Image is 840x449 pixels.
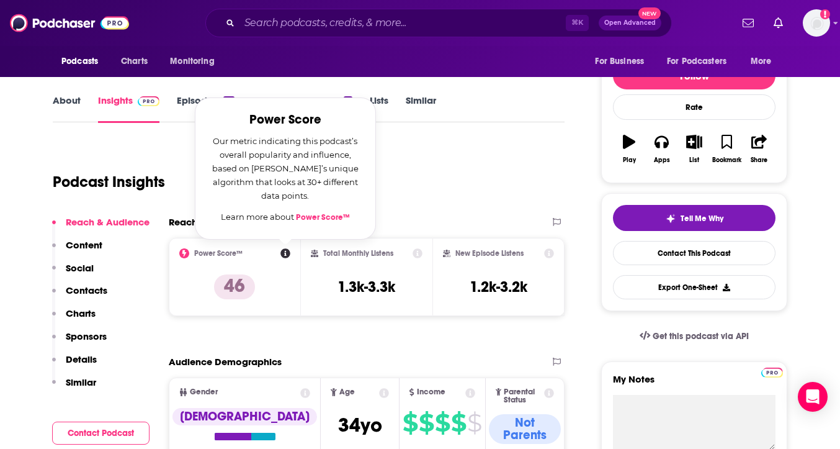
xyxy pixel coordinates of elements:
a: Show notifications dropdown [769,12,788,34]
span: 34 yo [338,413,382,437]
h2: Audience Demographics [169,356,282,368]
button: Contacts [52,284,107,307]
a: Contact This Podcast [613,241,775,265]
p: Details [66,353,97,365]
span: Income [417,388,445,396]
span: Monitoring [170,53,214,70]
a: Pro website [761,366,783,378]
a: Similar [406,94,436,123]
p: Our metric indicating this podcast’s overall popularity and influence, based on [PERSON_NAME]’s u... [210,134,360,202]
span: Podcasts [61,53,98,70]
span: Age [339,388,355,396]
span: Parental Status [504,388,542,404]
span: Get this podcast via API [653,331,749,342]
div: List [689,156,699,164]
button: Sponsors [52,330,107,353]
p: Similar [66,376,96,388]
span: Logged in as nell-elle [803,9,830,37]
p: Sponsors [66,330,107,342]
button: Social [52,262,94,285]
button: Open AdvancedNew [599,16,661,30]
input: Search podcasts, credits, & more... [239,13,566,33]
span: New [638,7,661,19]
span: $ [435,413,450,433]
a: Show notifications dropdown [738,12,759,34]
span: Tell Me Why [681,214,723,224]
span: Charts [121,53,148,70]
button: Charts [52,307,96,330]
span: ⌘ K [566,15,589,31]
a: Credits4 [305,94,352,123]
span: More [751,53,772,70]
div: Share [751,156,767,164]
button: Contact Podcast [52,422,150,445]
h2: Total Monthly Listens [323,249,393,258]
button: Apps [645,127,677,171]
span: $ [451,413,466,433]
img: Podchaser - Follow, Share and Rate Podcasts [10,11,129,35]
div: Apps [654,156,670,164]
button: open menu [161,50,230,73]
img: User Profile [803,9,830,37]
a: Get this podcast via API [630,321,759,351]
button: Details [52,353,97,376]
div: 99 [223,96,235,105]
p: Contacts [66,284,107,296]
div: Bookmark [712,156,741,164]
a: Reviews [252,94,288,123]
button: Share [743,127,775,171]
div: Rate [613,94,775,120]
button: tell me why sparkleTell Me Why [613,205,775,231]
button: Play [613,127,645,171]
h2: New Episode Listens [455,249,524,258]
h2: Power Score™ [194,249,243,258]
p: Learn more about [210,210,360,224]
button: Bookmark [710,127,743,171]
p: Charts [66,307,96,319]
img: tell me why sparkle [666,214,676,224]
button: Reach & Audience [52,216,150,239]
span: Open Advanced [604,20,656,26]
h3: 1.2k-3.2k [470,278,527,296]
div: Open Intercom Messenger [798,382,828,412]
a: Episodes99 [177,94,235,123]
label: My Notes [613,373,775,395]
div: Not Parents [489,414,561,444]
img: Podchaser Pro [138,96,159,106]
div: Play [623,156,636,164]
button: open menu [659,50,744,73]
p: 46 [214,274,255,299]
div: Search podcasts, credits, & more... [205,9,672,37]
button: open menu [586,50,659,73]
h1: Podcast Insights [53,173,165,191]
a: About [53,94,81,123]
button: Similar [52,376,96,399]
button: Show profile menu [803,9,830,37]
span: Gender [190,388,218,396]
a: InsightsPodchaser Pro [98,94,159,123]
button: Export One-Sheet [613,275,775,299]
a: Lists [370,94,388,123]
button: open menu [742,50,787,73]
p: Reach & Audience [66,216,150,228]
svg: Add a profile image [820,9,830,19]
div: [DEMOGRAPHIC_DATA] [172,408,317,425]
button: open menu [53,50,114,73]
a: Power Score™ [296,212,350,222]
span: $ [403,413,418,433]
a: Charts [113,50,155,73]
div: 4 [344,96,352,105]
span: $ [419,413,434,433]
h2: Power Score [210,113,360,127]
span: For Business [595,53,644,70]
p: Content [66,239,102,251]
h3: 1.3k-3.3k [337,278,395,296]
h2: Reach [169,216,197,228]
img: Podchaser Pro [761,368,783,378]
button: List [678,127,710,171]
span: $ [467,413,481,433]
p: Social [66,262,94,274]
span: For Podcasters [667,53,726,70]
button: Content [52,239,102,262]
